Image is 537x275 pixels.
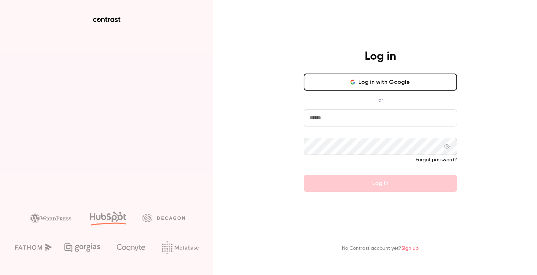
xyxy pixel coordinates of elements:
[142,214,185,222] img: decagon
[416,157,457,162] a: Forgot password?
[342,245,419,252] p: No Contrast account yet?
[304,74,457,91] button: Log in with Google
[375,96,386,104] span: or
[365,49,396,64] h4: Log in
[401,246,419,251] a: Sign up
